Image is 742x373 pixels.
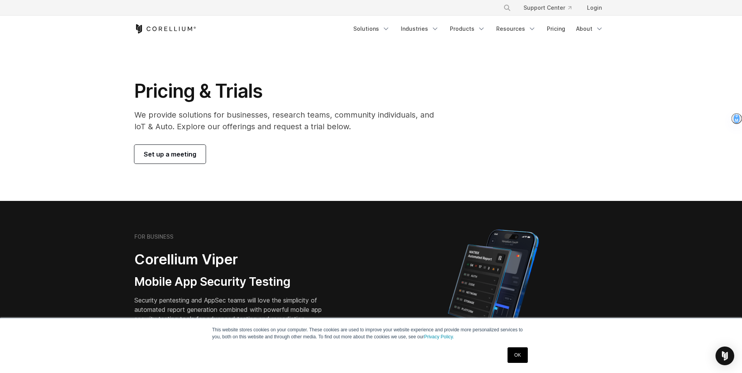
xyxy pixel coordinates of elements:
[134,233,173,240] h6: FOR BUSINESS
[445,22,490,36] a: Products
[424,334,454,340] a: Privacy Policy.
[508,347,527,363] a: OK
[492,22,541,36] a: Resources
[542,22,570,36] a: Pricing
[134,274,334,289] h3: Mobile App Security Testing
[349,22,608,36] div: Navigation Menu
[144,150,196,159] span: Set up a meeting
[134,24,196,33] a: Corellium Home
[517,1,578,15] a: Support Center
[134,109,445,132] p: We provide solutions for businesses, research teams, community individuals, and IoT & Auto. Explo...
[571,22,608,36] a: About
[134,145,206,164] a: Set up a meeting
[134,79,445,103] h1: Pricing & Trials
[494,1,608,15] div: Navigation Menu
[212,326,530,340] p: This website stores cookies on your computer. These cookies are used to improve your website expe...
[500,1,514,15] button: Search
[134,296,334,324] p: Security pentesting and AppSec teams will love the simplicity of automated report generation comb...
[134,251,334,268] h2: Corellium Viper
[349,22,395,36] a: Solutions
[396,22,444,36] a: Industries
[581,1,608,15] a: Login
[435,226,552,362] img: Corellium MATRIX automated report on iPhone showing app vulnerability test results across securit...
[716,347,734,365] div: Open Intercom Messenger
